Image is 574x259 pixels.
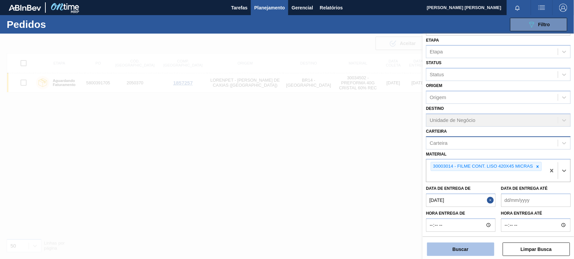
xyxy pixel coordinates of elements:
span: Planejamento [254,4,285,12]
div: Status [430,72,444,78]
input: dd/mm/yyyy [426,193,496,207]
button: Close [487,193,496,207]
label: Material [426,152,447,157]
label: Status [426,60,442,65]
label: Data de Entrega de [426,186,471,191]
input: dd/mm/yyyy [501,193,571,207]
span: Relatórios [320,4,343,12]
span: Filtro [538,22,550,27]
label: Destino [426,106,444,111]
button: Notificações [507,3,528,12]
div: Origem [430,94,446,100]
div: Etapa [430,49,443,55]
label: Mostrar itens pendentes [426,235,484,243]
img: Logout [559,4,567,12]
span: Tarefas [231,4,247,12]
label: Etapa [426,38,439,43]
span: Gerencial [292,4,313,12]
img: userActions [538,4,546,12]
label: Hora entrega até [501,209,571,218]
img: TNhmsLtSVTkK8tSr43FrP2fwEKptu5GPRR3wAAAABJRU5ErkJggg== [9,5,41,11]
label: Origem [426,83,443,88]
label: Hora entrega de [426,209,496,218]
button: Filtro [510,18,567,31]
label: Data de Entrega até [501,186,548,191]
div: 30003014 - FILME CONT. LISO 420X45 MICRAS [431,162,534,171]
label: Carteira [426,129,447,134]
div: Carteira [430,140,448,146]
h1: Pedidos [7,20,105,28]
